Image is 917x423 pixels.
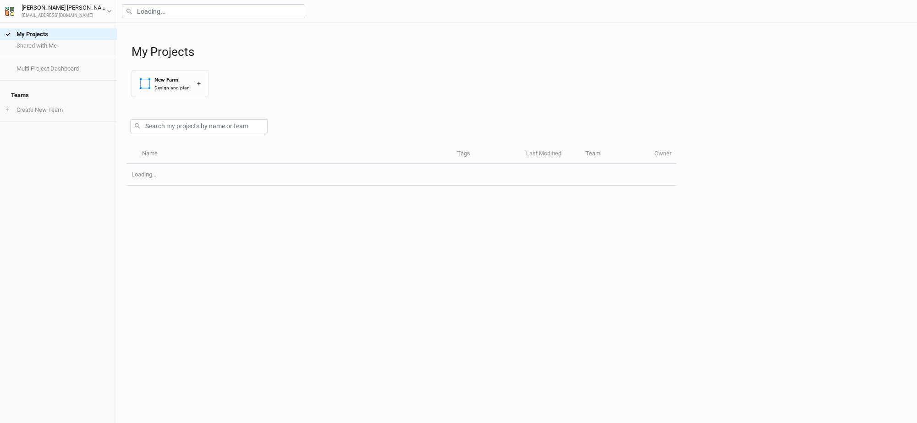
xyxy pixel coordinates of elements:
th: Team [581,144,649,164]
span: + [5,106,9,114]
div: + [197,79,201,88]
input: Loading... [122,4,305,18]
input: Search my projects by name or team [130,119,268,133]
h4: Teams [5,86,111,104]
div: [EMAIL_ADDRESS][DOMAIN_NAME] [22,12,107,19]
div: New Farm [154,76,190,84]
th: Name [137,144,452,164]
th: Last Modified [521,144,581,164]
h1: My Projects [132,45,908,59]
th: Tags [452,144,521,164]
th: Owner [649,144,676,164]
div: Design and plan [154,84,190,91]
td: Loading... [126,164,676,186]
div: [PERSON_NAME] [PERSON_NAME] [22,3,107,12]
button: New FarmDesign and plan+ [132,70,209,97]
button: [PERSON_NAME] [PERSON_NAME][EMAIL_ADDRESS][DOMAIN_NAME] [5,3,112,19]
